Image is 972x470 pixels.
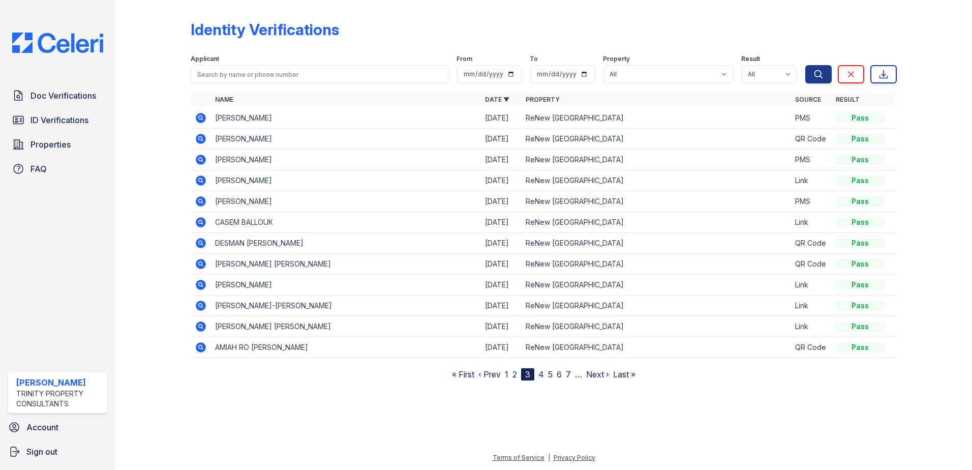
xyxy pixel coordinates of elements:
[791,296,832,316] td: Link
[836,175,885,186] div: Pass
[522,275,792,296] td: ReNew [GEOGRAPHIC_DATA]
[481,316,522,337] td: [DATE]
[211,316,481,337] td: [PERSON_NAME] [PERSON_NAME]
[481,129,522,150] td: [DATE]
[211,212,481,233] td: CASEM BALLOUK
[522,191,792,212] td: ReNew [GEOGRAPHIC_DATA]
[512,369,517,379] a: 2
[791,170,832,191] td: Link
[8,159,107,179] a: FAQ
[522,212,792,233] td: ReNew [GEOGRAPHIC_DATA]
[566,369,571,379] a: 7
[505,369,508,379] a: 1
[8,110,107,130] a: ID Verifications
[16,389,103,409] div: Trinity Property Consultants
[791,191,832,212] td: PMS
[522,108,792,129] td: ReNew [GEOGRAPHIC_DATA]
[521,368,534,380] div: 3
[741,55,760,63] label: Result
[613,369,635,379] a: Last »
[791,150,832,170] td: PMS
[557,369,562,379] a: 6
[31,90,96,102] span: Doc Verifications
[478,369,501,379] a: ‹ Prev
[526,96,560,103] a: Property
[836,134,885,144] div: Pass
[31,138,71,151] span: Properties
[836,342,885,352] div: Pass
[836,321,885,332] div: Pass
[4,417,111,437] a: Account
[211,275,481,296] td: [PERSON_NAME]
[211,129,481,150] td: [PERSON_NAME]
[31,163,47,175] span: FAQ
[791,233,832,254] td: QR Code
[211,296,481,316] td: [PERSON_NAME]-[PERSON_NAME]
[211,337,481,358] td: AMIAH RO [PERSON_NAME]
[4,33,111,53] img: CE_Logo_Blue-a8612792a0a2168367f1c8372b55b34899dd931a85d93a1a3d3e32e68fde9ad4.png
[522,254,792,275] td: ReNew [GEOGRAPHIC_DATA]
[791,108,832,129] td: PMS
[211,191,481,212] td: [PERSON_NAME]
[836,301,885,311] div: Pass
[211,150,481,170] td: [PERSON_NAME]
[554,454,595,461] a: Privacy Policy
[211,170,481,191] td: [PERSON_NAME]
[548,454,550,461] div: |
[481,191,522,212] td: [DATE]
[791,129,832,150] td: QR Code
[481,212,522,233] td: [DATE]
[522,337,792,358] td: ReNew [GEOGRAPHIC_DATA]
[836,155,885,165] div: Pass
[791,254,832,275] td: QR Code
[603,55,630,63] label: Property
[8,85,107,106] a: Doc Verifications
[791,316,832,337] td: Link
[16,376,103,389] div: [PERSON_NAME]
[481,296,522,316] td: [DATE]
[522,296,792,316] td: ReNew [GEOGRAPHIC_DATA]
[481,108,522,129] td: [DATE]
[215,96,233,103] a: Name
[8,134,107,155] a: Properties
[791,337,832,358] td: QR Code
[522,170,792,191] td: ReNew [GEOGRAPHIC_DATA]
[211,233,481,254] td: DESMAN [PERSON_NAME]
[191,55,219,63] label: Applicant
[4,442,111,462] a: Sign out
[586,369,609,379] a: Next ›
[791,212,832,233] td: Link
[211,254,481,275] td: [PERSON_NAME] [PERSON_NAME]
[836,238,885,248] div: Pass
[575,368,582,380] span: …
[522,150,792,170] td: ReNew [GEOGRAPHIC_DATA]
[836,96,860,103] a: Result
[530,55,538,63] label: To
[191,20,339,39] div: Identity Verifications
[481,170,522,191] td: [DATE]
[522,233,792,254] td: ReNew [GEOGRAPHIC_DATA]
[481,254,522,275] td: [DATE]
[481,150,522,170] td: [DATE]
[538,369,544,379] a: 4
[548,369,553,379] a: 5
[457,55,472,63] label: From
[795,96,821,103] a: Source
[191,65,448,83] input: Search by name or phone number
[452,369,474,379] a: « First
[211,108,481,129] td: [PERSON_NAME]
[836,259,885,269] div: Pass
[522,316,792,337] td: ReNew [GEOGRAPHIC_DATA]
[791,275,832,296] td: Link
[31,114,88,126] span: ID Verifications
[26,446,57,458] span: Sign out
[522,129,792,150] td: ReNew [GEOGRAPHIC_DATA]
[836,280,885,290] div: Pass
[481,337,522,358] td: [DATE]
[485,96,509,103] a: Date ▼
[836,113,885,123] div: Pass
[836,196,885,207] div: Pass
[26,421,58,433] span: Account
[481,275,522,296] td: [DATE]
